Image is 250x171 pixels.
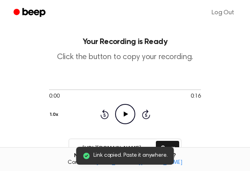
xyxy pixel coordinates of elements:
span: Link copied. Paste it anywhere. [93,152,167,160]
a: Log Out [204,3,242,22]
h1: Your Recording is Ready [6,38,244,46]
button: 1.0x [49,108,61,121]
a: [EMAIL_ADDRESS][DOMAIN_NAME] [96,160,182,165]
span: Contact us [5,159,245,167]
a: Beep [8,5,53,21]
span: 0:00 [49,92,59,101]
button: Copy [156,141,179,156]
p: Click the button to copy your recording. [6,52,244,62]
span: 0:16 [191,92,201,101]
